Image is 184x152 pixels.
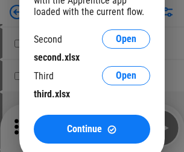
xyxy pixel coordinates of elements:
[34,88,150,100] div: third.xlsx
[67,124,102,134] span: Continue
[102,66,150,85] button: Open
[34,34,62,45] div: Second
[102,29,150,49] button: Open
[116,34,136,44] span: Open
[107,124,117,135] img: Continue
[34,70,54,82] div: Third
[34,52,150,63] div: second.xlsx
[116,71,136,81] span: Open
[34,115,150,144] button: ContinueContinue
